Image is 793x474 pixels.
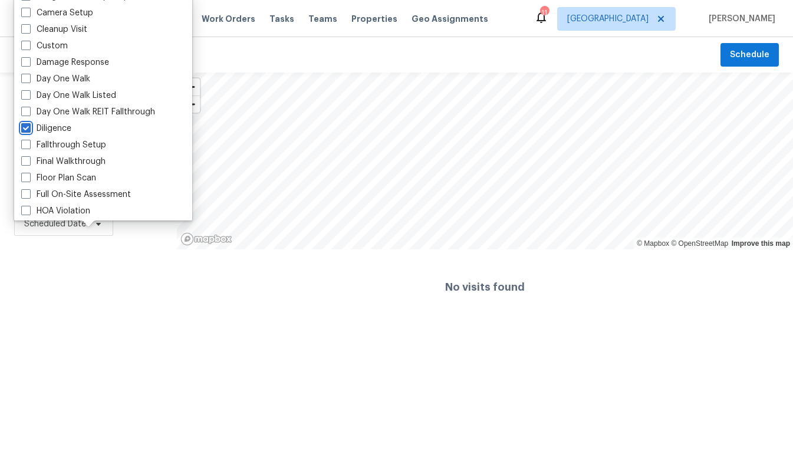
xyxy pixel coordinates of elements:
a: Mapbox homepage [180,232,232,246]
label: Custom [21,40,68,52]
a: Mapbox [637,239,669,248]
label: Damage Response [21,57,109,68]
h4: No visits found [445,281,525,293]
a: OpenStreetMap [671,239,728,248]
label: Day One Walk Listed [21,90,116,101]
a: Improve this map [732,239,790,248]
canvas: Map [177,73,793,249]
label: Full On-Site Assessment [21,189,131,200]
button: Schedule [720,43,779,67]
label: Final Walkthrough [21,156,106,167]
div: 11 [540,7,548,19]
label: HOA Violation [21,205,90,217]
span: Schedule [730,48,769,62]
span: Geo Assignments [412,13,488,25]
label: Camera Setup [21,7,93,19]
label: Day One Walk [21,73,90,85]
span: [PERSON_NAME] [704,13,775,25]
label: Floor Plan Scan [21,172,96,184]
span: Work Orders [202,13,255,25]
span: Scheduled Date [24,218,86,230]
span: Tasks [269,15,294,23]
span: Properties [351,13,397,25]
label: Cleanup Visit [21,24,87,35]
label: Day One Walk REIT Fallthrough [21,106,155,118]
span: Teams [308,13,337,25]
label: Fallthrough Setup [21,139,106,151]
span: [GEOGRAPHIC_DATA] [567,13,649,25]
label: Diligence [21,123,71,134]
